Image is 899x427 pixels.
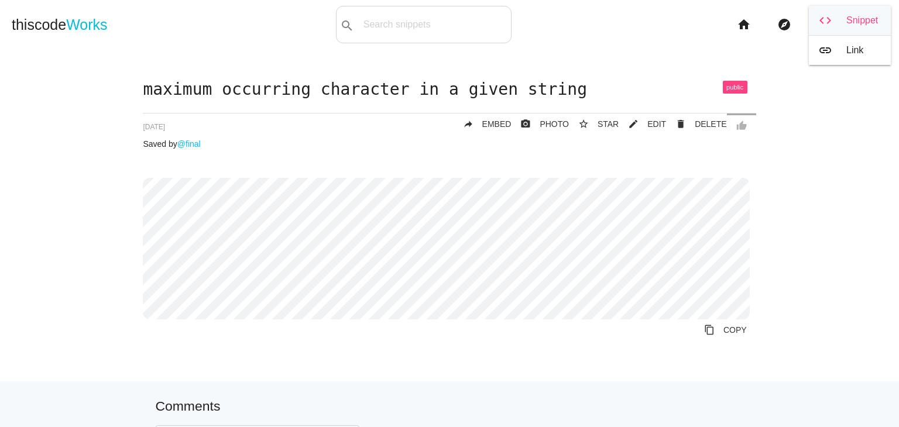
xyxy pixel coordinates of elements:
[66,16,107,33] span: Works
[598,119,619,129] span: STAR
[511,113,569,135] a: photo_cameraPHOTO
[337,6,358,43] button: search
[666,113,726,135] a: Delete Post
[143,81,756,99] h1: maximum occurring character in a given string
[340,7,354,44] i: search
[155,399,743,414] h5: Comments
[143,139,756,149] p: Saved by
[818,44,832,57] i: link
[695,319,756,340] a: Copy to Clipboard
[675,113,686,135] i: delete
[569,113,619,135] button: star_borderSTAR
[454,113,512,135] a: replyEMBED
[482,119,512,129] span: EMBED
[578,113,589,135] i: star_border
[358,12,511,37] input: Search snippets
[737,6,751,43] i: home
[540,119,569,129] span: PHOTO
[818,14,832,27] i: code
[143,123,165,131] span: [DATE]
[695,119,726,129] span: DELETE
[12,6,108,43] a: thiscodeWorks
[809,36,891,65] a: linkLink
[463,113,473,135] i: reply
[177,139,201,149] a: @final
[628,113,639,135] i: mode_edit
[777,6,791,43] i: explore
[809,6,891,35] a: codeSnippet
[520,113,531,135] i: photo_camera
[647,119,666,129] span: EDIT
[704,319,715,340] i: content_copy
[619,113,666,135] a: mode_editEDIT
